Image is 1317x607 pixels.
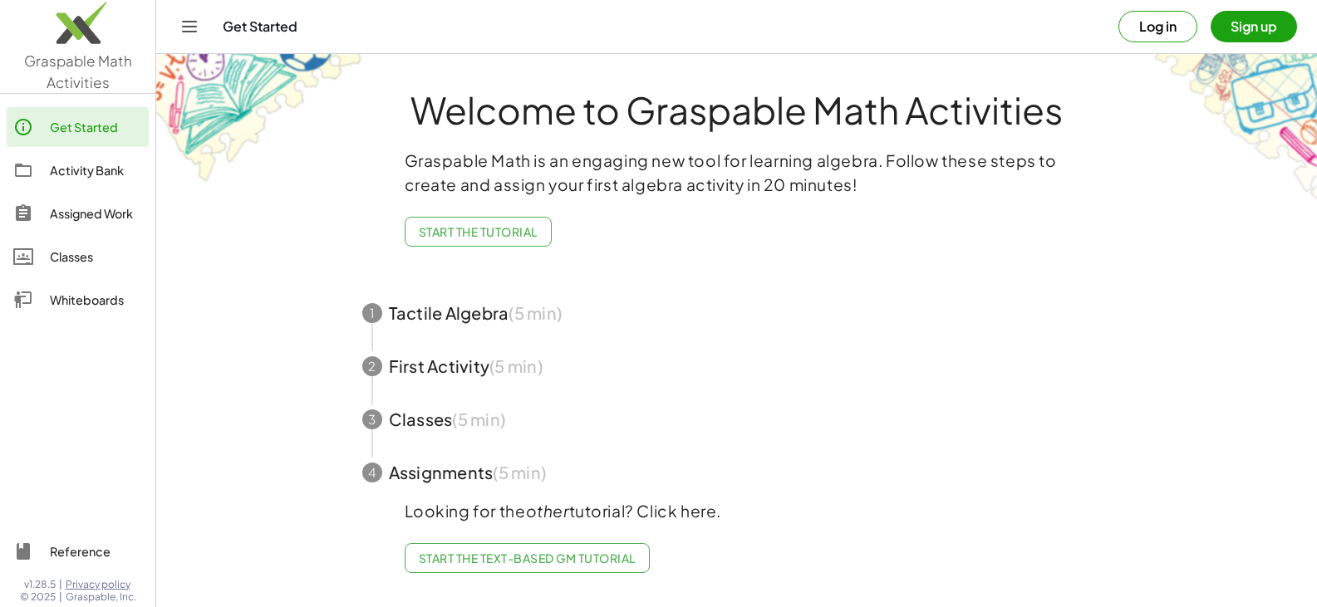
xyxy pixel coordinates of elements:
button: 1Tactile Algebra(5 min) [342,286,1132,340]
a: Whiteboards [7,280,149,320]
button: 2First Activity(5 min) [342,340,1132,393]
div: Whiteboards [50,290,142,310]
div: 3 [362,409,382,429]
a: Privacy policy [66,578,136,591]
span: Graspable Math Activities [24,51,132,91]
p: Graspable Math is an engaging new tool for learning algebra. Follow these steps to create and ass... [405,149,1069,197]
div: 4 [362,463,382,482]
div: 2 [362,356,382,376]
img: get-started-bg-ul-Ceg4j33I.png [156,52,364,184]
button: Log in [1118,11,1197,42]
a: Start the Text-based GM Tutorial [405,543,650,573]
div: Classes [50,247,142,267]
span: Start the Tutorial [419,224,538,239]
span: | [59,590,62,604]
button: 4Assignments(5 min) [342,446,1132,499]
a: Classes [7,237,149,277]
span: Start the Text-based GM Tutorial [419,551,636,565]
span: © 2025 [20,590,56,604]
span: v1.28.5 [24,578,56,591]
a: Assigned Work [7,193,149,233]
button: 3Classes(5 min) [342,393,1132,446]
div: Activity Bank [50,160,142,180]
button: Sign up [1211,11,1297,42]
em: other [526,501,569,521]
a: Get Started [7,107,149,147]
div: Get Started [50,117,142,137]
p: Looking for the tutorial? Click here. [405,499,1069,523]
button: Toggle navigation [176,13,203,40]
span: Graspable, Inc. [66,590,136,604]
div: Assigned Work [50,203,142,223]
a: Reference [7,531,149,571]
button: Start the Tutorial [405,217,552,247]
a: Activity Bank [7,150,149,190]
h1: Welcome to Graspable Math Activities [332,91,1143,129]
span: | [59,578,62,591]
div: 1 [362,303,382,323]
div: Reference [50,541,142,561]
